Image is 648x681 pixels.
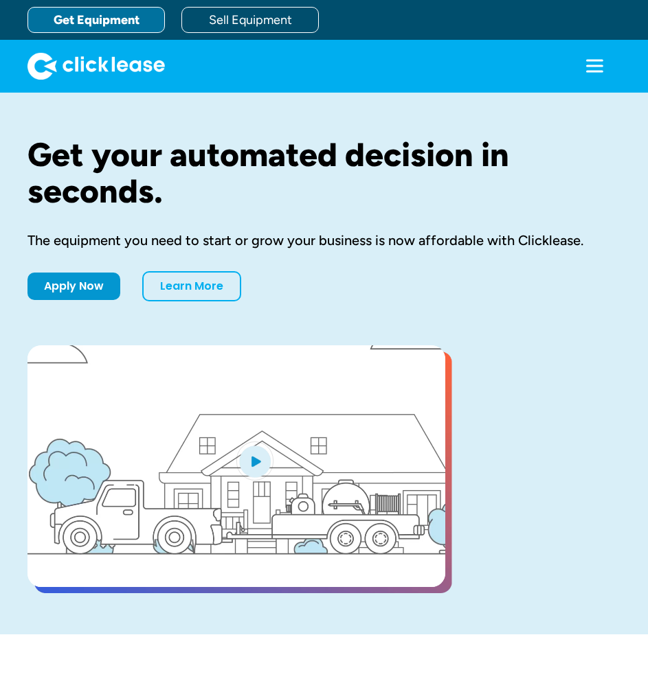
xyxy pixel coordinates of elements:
[568,40,621,92] div: menu
[27,52,165,80] img: Clicklease logo
[27,231,621,249] div: The equipment you need to start or grow your business is now affordable with Clicklease.
[27,273,120,300] a: Apply Now
[27,7,165,33] a: Get Equipment
[27,345,445,587] a: open lightbox
[27,52,165,80] a: home
[142,271,241,301] a: Learn More
[27,137,621,209] h1: Get your automated decision in seconds.
[181,7,319,33] a: Sell Equipment
[236,441,273,480] img: Blue play button logo on a light blue circular background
